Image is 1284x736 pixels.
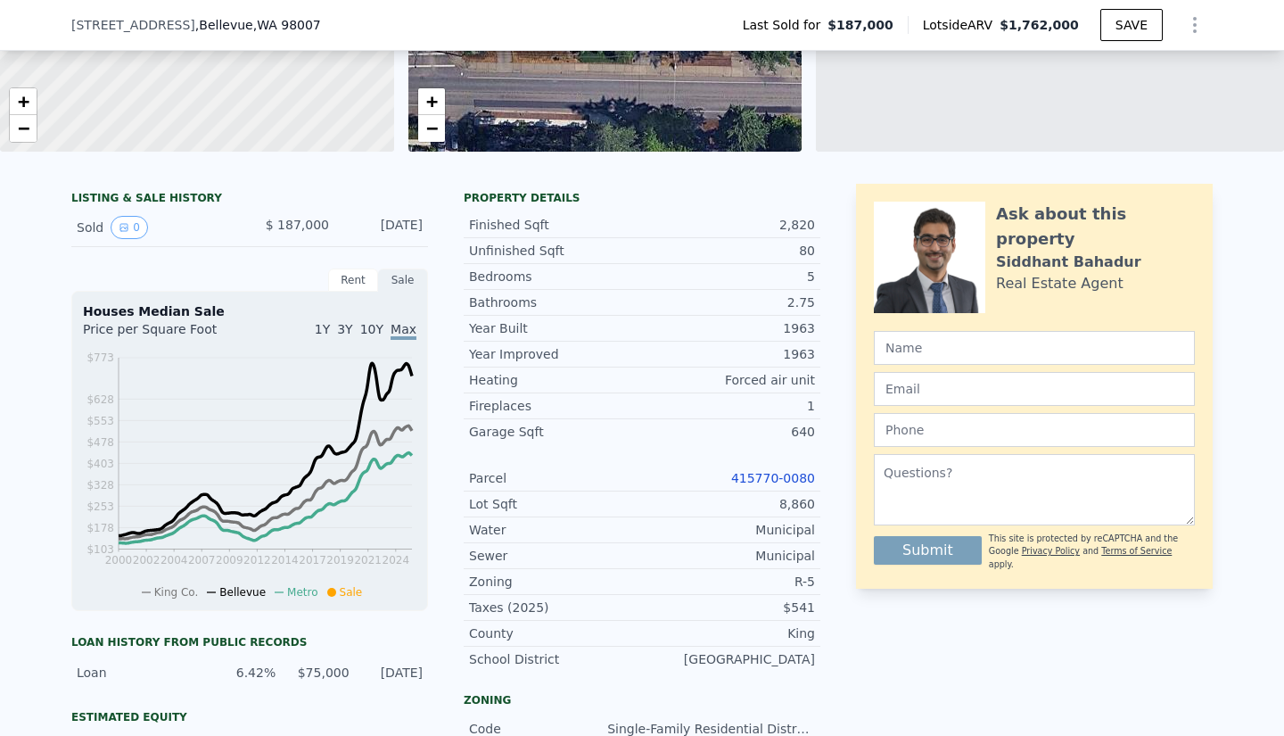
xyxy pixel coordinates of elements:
span: Max [391,322,416,340]
span: $187,000 [827,16,893,34]
div: Estimated Equity [71,710,428,724]
div: Forced air unit [642,371,815,389]
span: − [425,117,437,139]
span: King Co. [154,586,199,599]
div: Water [469,521,642,539]
span: − [18,117,29,139]
a: Zoom out [418,115,445,142]
div: Price per Square Foot [83,320,250,349]
div: Fireplaces [469,397,642,415]
span: $ 187,000 [266,218,329,232]
a: Zoom out [10,115,37,142]
tspan: 2002 [133,554,160,566]
div: Municipal [642,521,815,539]
div: [DATE] [360,664,423,682]
div: Loan [77,664,202,682]
div: Municipal [642,547,815,565]
span: , Bellevue [195,16,321,34]
div: Zoning [469,573,642,591]
span: 1Y [315,322,330,336]
div: Property details [464,191,820,205]
input: Email [874,372,1195,406]
div: $75,000 [286,664,349,682]
div: Loan history from public records [71,635,428,649]
div: [DATE] [343,216,423,239]
span: Lotside ARV [923,16,1000,34]
input: Name [874,331,1195,365]
div: 2,820 [642,216,815,234]
div: Real Estate Agent [996,273,1123,294]
input: Phone [874,413,1195,447]
div: Bathrooms [469,294,642,311]
a: 415770-0080 [731,471,815,485]
a: Terms of Service [1101,546,1172,556]
tspan: 2021 [354,554,382,566]
span: Last Sold for [743,16,828,34]
div: Garage Sqft [469,423,642,441]
span: + [425,90,437,112]
span: Bellevue [219,586,266,599]
div: Zoning [464,693,820,707]
button: View historical data [111,216,148,239]
a: Zoom in [418,88,445,115]
div: Sale [378,269,428,292]
span: Metro [287,586,317,599]
div: Sewer [469,547,642,565]
div: 1 [642,397,815,415]
tspan: 2024 [383,554,410,566]
span: Sale [340,586,363,599]
div: Siddhant Bahadur [996,252,1141,273]
tspan: $253 [86,500,114,513]
div: Lot Sqft [469,495,642,513]
tspan: $628 [86,393,114,406]
div: Houses Median Sale [83,302,416,320]
tspan: $178 [86,522,114,534]
div: R-5 [642,573,815,591]
tspan: 2017 [299,554,326,566]
div: Heating [469,371,642,389]
div: School District [469,650,642,668]
div: 5 [642,268,815,285]
span: [STREET_ADDRESS] [71,16,195,34]
div: 1963 [642,345,815,363]
div: Ask about this property [996,202,1195,252]
div: Finished Sqft [469,216,642,234]
div: King [642,624,815,642]
div: $541 [642,599,815,616]
div: 80 [642,242,815,260]
div: Sold [77,216,235,239]
tspan: $103 [86,543,114,556]
div: Taxes (2025) [469,599,642,616]
div: [GEOGRAPHIC_DATA] [642,650,815,668]
div: Year Built [469,319,642,337]
tspan: $553 [86,415,114,427]
tspan: 2009 [216,554,243,566]
tspan: $403 [86,458,114,470]
tspan: 2007 [188,554,216,566]
span: 10Y [360,322,383,336]
tspan: 2000 [105,554,133,566]
div: Bedrooms [469,268,642,285]
div: County [469,624,642,642]
tspan: 2004 [160,554,188,566]
span: 3Y [337,322,352,336]
tspan: 2012 [243,554,271,566]
a: Zoom in [10,88,37,115]
a: Privacy Policy [1022,546,1080,556]
div: 640 [642,423,815,441]
div: 2.75 [642,294,815,311]
button: Submit [874,536,982,565]
div: Year Improved [469,345,642,363]
tspan: $478 [86,436,114,449]
button: Show Options [1177,7,1213,43]
div: 1963 [642,319,815,337]
div: This site is protected by reCAPTCHA and the Google and apply. [989,533,1195,571]
span: , WA 98007 [253,18,321,32]
button: SAVE [1100,9,1163,41]
div: LISTING & SALE HISTORY [71,191,428,209]
tspan: 2014 [271,554,299,566]
tspan: 2019 [326,554,354,566]
tspan: $773 [86,351,114,364]
div: 8,860 [642,495,815,513]
span: $1,762,000 [1000,18,1079,32]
